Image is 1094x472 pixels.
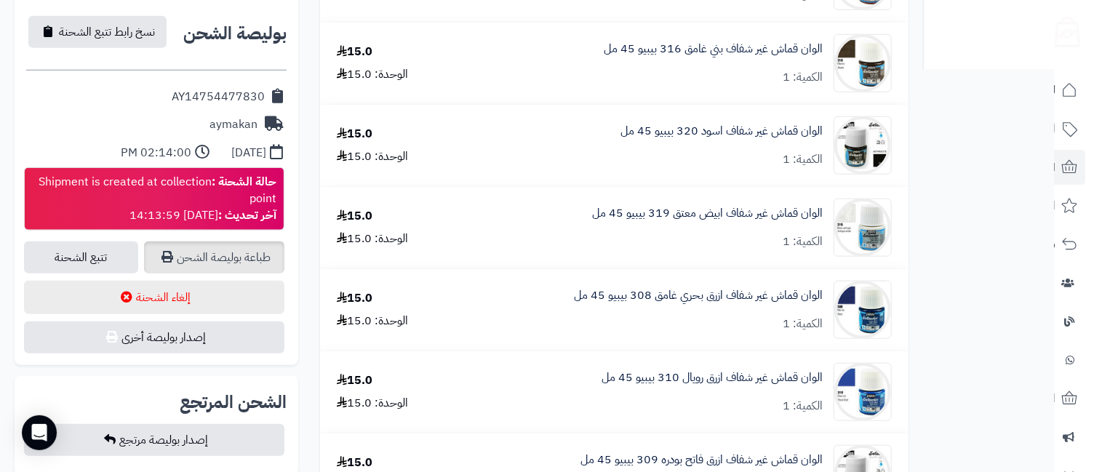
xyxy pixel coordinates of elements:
[231,145,266,161] div: [DATE]
[144,241,284,273] a: طباعة بوليصة الشحن
[337,66,408,83] div: الوحدة: 15.0
[834,199,891,257] img: pebeo-setacolor-suede-effect-45ml-319-antique-white-61423-90x90.jpg
[834,34,891,92] img: pebeo-setacolor-suede-effect-45ml-316-brown-61408-90x90.jpg
[337,313,408,329] div: الوحدة: 15.0
[337,126,372,143] div: 15.0
[32,174,276,224] div: Shipment is created at collection point [DATE] 14:13:59
[22,415,57,450] div: Open Intercom Messenger
[121,145,191,161] div: 02:14:00 PM
[24,424,284,456] button: إصدار بوليصة مرتجع
[183,25,287,42] h2: بوليصة الشحن
[180,393,287,411] h2: الشحن المرتجع
[172,89,265,105] div: AY14754477830
[783,233,823,250] div: الكمية: 1
[218,207,276,224] strong: آخر تحديث :
[337,290,372,307] div: 15.0
[783,69,823,86] div: الكمية: 1
[620,123,823,140] a: الوان قماش غير شفاف اسود 320 بيبيو 45 مل
[28,16,167,48] button: نسخ رابط تتبع الشحنة
[24,281,284,314] button: إلغاء الشحنة
[834,116,891,175] img: SETACOLOR%20SUEDE%20320%20ANTHRACITE-90x90.jpg
[337,455,372,471] div: 15.0
[337,44,372,60] div: 15.0
[783,398,823,415] div: الكمية: 1
[580,452,823,468] a: الوان قماش غير شفاف ازرق فاتح بودره 309 بيبيو 45 مل
[209,116,257,133] div: aymakan
[1045,11,1080,47] img: logo
[834,363,891,421] img: pebeo-setacolor-suede-effect-45ml-310-royal-blue-61383-90x90.jpg
[24,321,284,353] button: إصدار بوليصة أخرى
[212,173,276,191] strong: حالة الشحنة :
[592,205,823,222] a: الوان قماش غير شفاف ابيض معتق 319 بيبيو 45 مل
[783,316,823,332] div: الكمية: 1
[337,395,408,412] div: الوحدة: 15.0
[834,281,891,339] img: pebeo-setacolor-suede-effect-45ml-308-navy-61373-90x90.jpg
[574,287,823,304] a: الوان قماش غير شفاف ازرق بحري غامق 308 بيبيو 45 مل
[59,23,155,41] span: نسخ رابط تتبع الشحنة
[783,151,823,168] div: الكمية: 1
[337,208,372,225] div: 15.0
[337,372,372,389] div: 15.0
[604,41,823,57] a: الوان قماش غير شفاف بني غامق 316 بيبيو 45 مل
[24,241,138,273] a: تتبع الشحنة
[602,369,823,386] a: الوان قماش غير شفاف ازرق رويال 310 بيبيو 45 مل
[337,231,408,247] div: الوحدة: 15.0
[337,148,408,165] div: الوحدة: 15.0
